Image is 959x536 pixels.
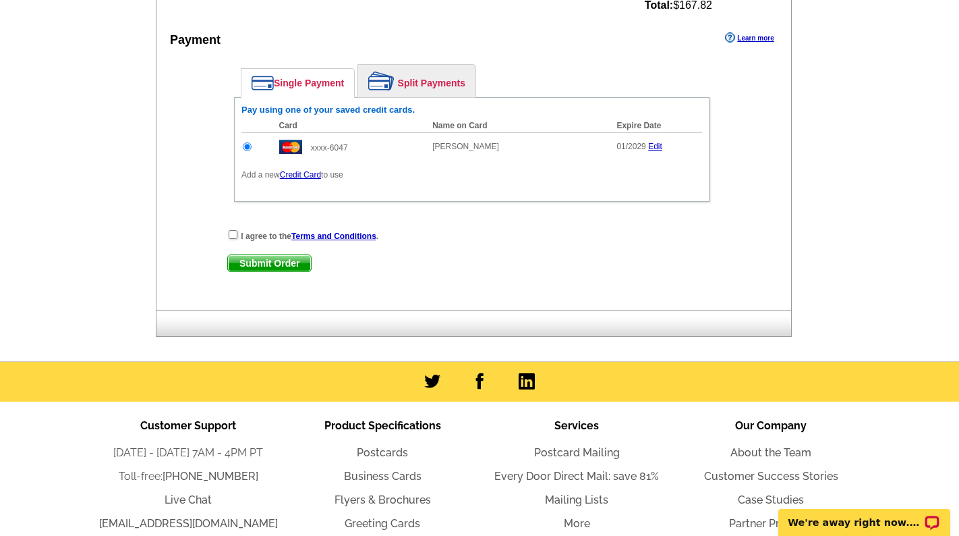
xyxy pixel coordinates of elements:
[368,72,395,90] img: split-payment.png
[725,32,774,43] a: Learn more
[610,119,702,133] th: Expire Date
[228,255,311,271] span: Submit Order
[335,493,431,506] a: Flyers & Brochures
[291,232,376,241] a: Terms and Conditions
[554,419,599,432] span: Services
[241,69,354,97] a: Single Payment
[324,419,441,432] span: Product Specifications
[545,493,608,506] a: Mailing Lists
[241,232,378,241] strong: I agree to the .
[99,517,278,530] a: [EMAIL_ADDRESS][DOMAIN_NAME]
[241,169,702,181] p: Add a new to use
[735,419,807,432] span: Our Company
[704,470,838,483] a: Customer Success Stories
[534,446,620,459] a: Postcard Mailing
[357,446,408,459] a: Postcards
[163,470,258,483] a: [PHONE_NUMBER]
[730,446,811,459] a: About the Team
[738,493,804,506] a: Case Studies
[729,517,813,530] a: Partner Program
[241,105,702,115] h6: Pay using one of your saved credit cards.
[426,119,610,133] th: Name on Card
[358,65,475,97] a: Split Payments
[91,468,285,485] li: Toll-free:
[280,170,321,180] a: Credit Card
[140,419,236,432] span: Customer Support
[272,119,426,133] th: Card
[344,470,422,483] a: Business Cards
[616,142,645,151] span: 01/2029
[432,142,499,151] span: [PERSON_NAME]
[564,517,590,530] a: More
[170,31,221,49] div: Payment
[279,140,302,154] img: mast.gif
[494,470,659,483] a: Every Door Direct Mail: save 81%
[91,445,285,461] li: [DATE] - [DATE] 7AM - 4PM PT
[311,143,348,153] span: xxxx-6047
[345,517,420,530] a: Greeting Cards
[769,493,959,536] iframe: LiveChat chat widget
[252,76,274,90] img: single-payment.png
[648,142,662,151] a: Edit
[165,493,212,506] a: Live Chat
